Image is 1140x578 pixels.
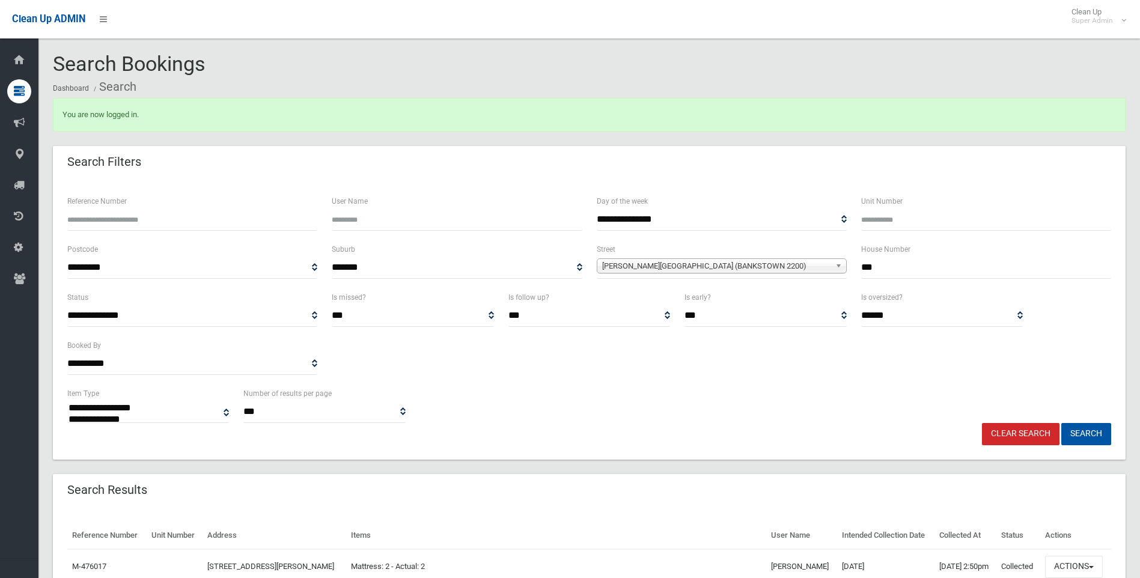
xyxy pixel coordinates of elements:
label: Postcode [67,243,98,256]
div: You are now logged in. [53,98,1126,132]
button: Actions [1045,556,1103,578]
th: User Name [766,522,837,549]
label: Is oversized? [861,291,903,304]
th: Status [996,522,1040,549]
span: Clean Up ADMIN [12,13,85,25]
label: Day of the week [597,195,648,208]
span: Clean Up [1065,7,1125,25]
span: Search Bookings [53,52,206,76]
th: Collected At [934,522,996,549]
label: Unit Number [861,195,903,208]
label: Street [597,243,615,256]
th: Unit Number [147,522,203,549]
label: User Name [332,195,368,208]
small: Super Admin [1071,16,1113,25]
label: House Number [861,243,910,256]
label: Suburb [332,243,355,256]
label: Reference Number [67,195,127,208]
span: [PERSON_NAME][GEOGRAPHIC_DATA] (BANKSTOWN 2200) [602,259,831,273]
label: Number of results per page [243,387,332,400]
th: Reference Number [67,522,147,549]
a: Clear Search [982,423,1059,445]
a: Dashboard [53,84,89,93]
label: Is follow up? [508,291,549,304]
a: [STREET_ADDRESS][PERSON_NAME] [207,562,334,571]
th: Items [346,522,766,549]
th: Actions [1040,522,1111,549]
a: M-476017 [72,562,106,571]
li: Search [91,76,136,98]
label: Item Type [67,387,99,400]
th: Address [203,522,346,549]
header: Search Filters [53,150,156,174]
label: Is missed? [332,291,366,304]
label: Is early? [684,291,711,304]
button: Search [1061,423,1111,445]
th: Intended Collection Date [837,522,934,549]
label: Booked By [67,339,101,352]
label: Status [67,291,88,304]
header: Search Results [53,478,162,502]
